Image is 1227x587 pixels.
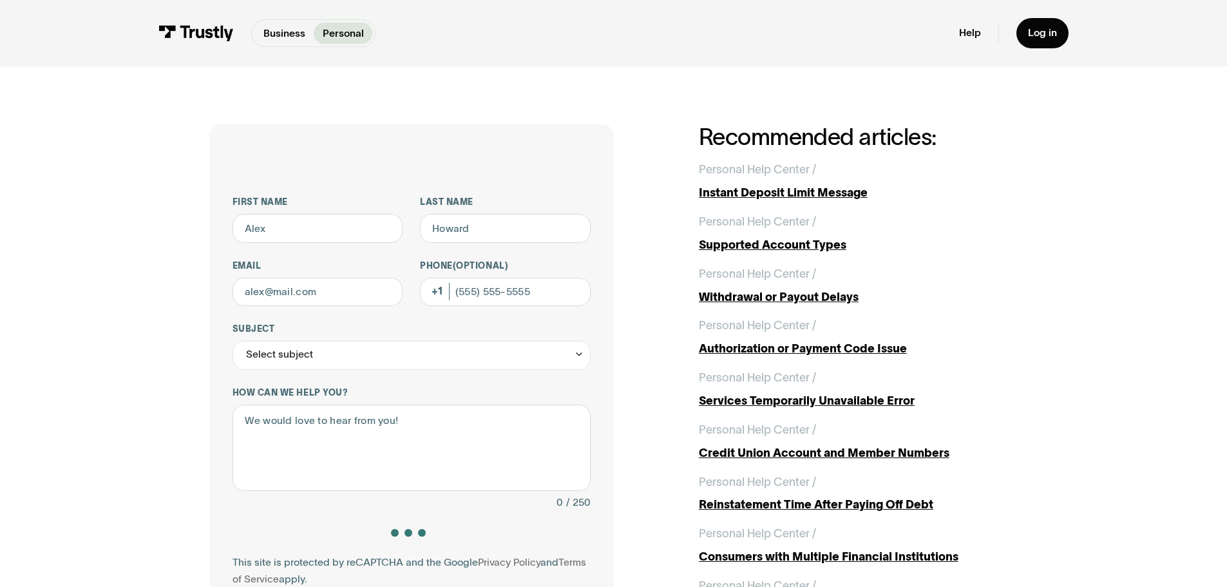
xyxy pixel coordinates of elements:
div: Personal Help Center / [699,317,816,334]
div: Supported Account Types [699,236,1018,254]
label: Phone [420,260,591,272]
span: (Optional) [453,261,508,271]
div: Personal Help Center / [699,421,816,439]
div: Withdrawal or Payout Delays [699,289,1018,306]
div: Instant Deposit Limit Message [699,184,1018,202]
div: Personal Help Center / [699,265,816,283]
div: Personal Help Center / [699,525,816,543]
label: How can we help you? [233,387,591,399]
a: Personal Help Center /Supported Account Types [699,213,1018,254]
input: alex@mail.com [233,278,403,307]
a: Personal Help Center /Reinstatement Time After Paying Off Debt [699,474,1018,514]
div: Authorization or Payment Code Issue [699,340,1018,358]
div: Reinstatement Time After Paying Off Debt [699,496,1018,514]
a: Personal Help Center /Authorization or Payment Code Issue [699,317,1018,358]
div: Services Temporarily Unavailable Error [699,392,1018,410]
p: Business [263,26,305,41]
p: Personal [323,26,364,41]
input: Alex [233,214,403,243]
div: 0 [556,494,563,512]
a: Personal Help Center /Services Temporarily Unavailable Error [699,369,1018,410]
div: Consumers with Multiple Financial Institutions [699,548,1018,566]
a: Log in [1016,18,1069,48]
label: Last name [420,197,591,208]
a: Personal Help Center /Consumers with Multiple Financial Institutions [699,525,1018,566]
div: Credit Union Account and Member Numbers [699,445,1018,462]
label: Subject [233,323,591,335]
div: Select subject [246,346,313,363]
img: Trustly Logo [158,25,234,41]
input: Howard [420,214,591,243]
div: Personal Help Center / [699,369,816,387]
a: Personal Help Center /Credit Union Account and Member Numbers [699,421,1018,462]
div: Log in [1028,26,1057,39]
a: Privacy Policy [478,557,540,568]
a: Business [254,23,314,44]
label: Email [233,260,403,272]
div: Personal Help Center / [699,213,816,231]
input: (555) 555-5555 [420,278,591,307]
div: Personal Help Center / [699,474,816,491]
div: Personal Help Center / [699,161,816,178]
label: First name [233,197,403,208]
div: / 250 [566,494,591,512]
a: Help [959,26,981,39]
a: Personal Help Center /Withdrawal or Payout Delays [699,265,1018,306]
a: Personal Help Center /Instant Deposit Limit Message [699,161,1018,202]
h2: Recommended articles: [699,124,1018,149]
a: Personal [314,23,372,44]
